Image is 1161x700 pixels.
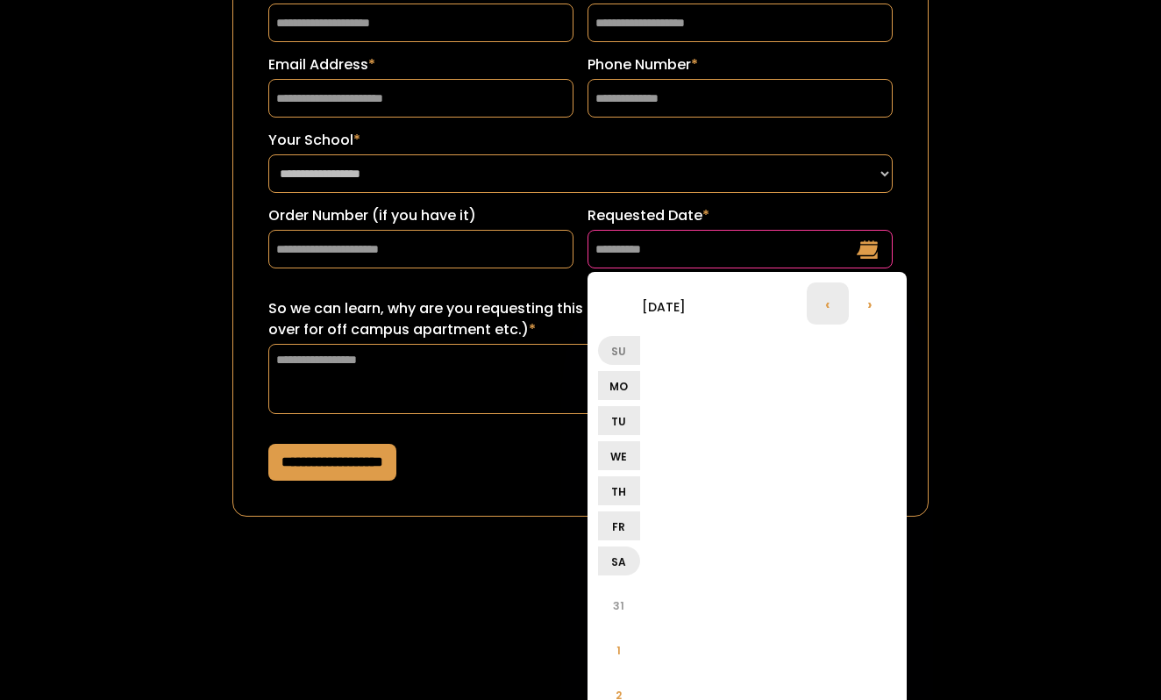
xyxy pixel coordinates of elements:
[598,476,640,505] li: Th
[268,298,893,340] label: So we can learn, why are you requesting this date? (ex: sorority recruitment, lease turn over for...
[588,205,893,226] label: Requested Date
[598,371,640,400] li: Mo
[268,54,573,75] label: Email Address
[598,584,640,626] li: 31
[588,54,893,75] label: Phone Number
[598,546,640,575] li: Sa
[598,441,640,470] li: We
[598,629,640,671] li: 1
[807,282,849,325] li: ‹
[598,406,640,435] li: Tu
[268,130,893,151] label: Your School
[598,285,730,327] li: [DATE]
[849,282,891,325] li: ›
[268,205,573,226] label: Order Number (if you have it)
[598,336,640,365] li: Su
[598,511,640,540] li: Fr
